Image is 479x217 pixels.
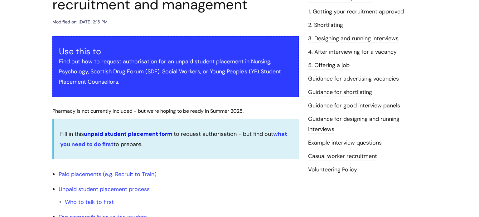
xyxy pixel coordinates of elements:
[59,185,150,193] a: Unpaid student placement process
[308,115,399,133] a: Guidance for designing and running interviews
[65,198,114,206] a: Who to talk to first
[308,139,382,147] a: Example interview questions
[308,35,399,43] a: 3. Designing and running interviews
[308,62,350,70] a: 5. Offering a job
[308,166,357,174] a: Volunteering Policy
[52,108,244,114] span: Pharmacy is not currently included - but we’re hoping to be ready in Summer 2025.
[52,18,108,26] div: Modified on: [DATE] 2:15 PM
[308,75,399,83] a: Guidance for advertising vacancies
[308,8,404,16] a: 1. Getting your recruitment approved
[308,152,377,160] a: Casual worker recruitment
[308,21,343,29] a: 2. Shortlisting
[59,57,292,87] p: Find out how to request authorisation for an unpaid student placement in Nursing, Psychology, Sco...
[308,102,400,110] a: Guidance for good interview panels
[60,129,293,149] p: Fill in this to request authorisation - but find out to prepare.
[60,130,287,148] a: what you need to do first
[59,47,292,57] h3: Use this to
[84,130,172,138] a: unpaid student placement form
[308,48,397,56] a: 4. After interviewing for a vacancy
[308,88,372,96] a: Guidance for shortlisting
[59,170,157,178] a: Paid placements (e.g. Recruit to Train)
